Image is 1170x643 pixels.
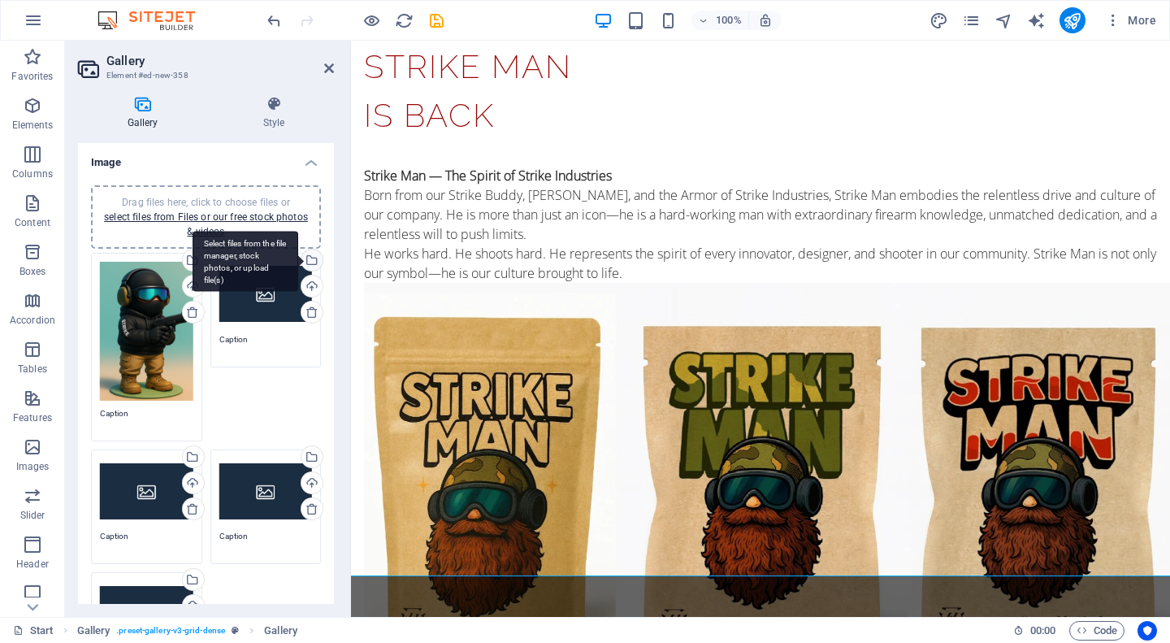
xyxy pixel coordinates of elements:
button: Usercentrics [1137,621,1157,641]
span: : [1042,624,1044,636]
a: Select files from the file manager, stock photos, or upload file(s) [301,249,323,272]
i: Undo: Change gallery images (Ctrl+Z) [265,11,284,30]
button: pages [962,11,981,30]
img: Editor Logo [93,11,215,30]
span: Drag files here, click to choose files or [104,197,308,237]
button: save [427,11,446,30]
h6: Session time [1013,621,1056,641]
i: AI Writer [1027,11,1046,30]
i: Reload page [395,11,414,30]
button: design [929,11,949,30]
div: StrikeMan3DStyle-xaxGO1EbeGAZPmG3koSXzQ.png [100,262,193,402]
h4: Gallery [78,96,214,130]
p: Images [16,460,50,473]
button: More [1098,7,1163,33]
p: Features [13,411,52,424]
i: Design (Ctrl+Alt+Y) [929,11,948,30]
span: 00 00 [1030,621,1055,641]
i: Publish [1063,11,1081,30]
div: img-small.jpg [219,458,313,524]
h4: Style [214,96,334,130]
button: navigator [994,11,1014,30]
p: Favorites [11,70,53,83]
div: img-small.jpg [219,262,313,327]
button: publish [1059,7,1085,33]
button: text_generator [1027,11,1046,30]
i: Pages (Ctrl+Alt+S) [962,11,981,30]
h2: Gallery [106,54,334,68]
h6: 100% [716,11,742,30]
h4: Image [78,143,334,172]
div: Select files from the file manager, stock photos, or upload file(s) [193,231,298,292]
p: Content [15,216,50,229]
span: Code [1077,621,1117,641]
button: Click here to leave preview mode and continue editing [362,11,381,30]
nav: breadcrumb [77,621,297,641]
p: Accordion [10,314,55,327]
p: Tables [18,363,47,376]
button: reload [394,11,414,30]
span: . preset-gallery-v3-grid-dense [116,621,225,641]
p: Columns [12,167,53,180]
span: More [1105,12,1156,28]
button: undo [264,11,284,30]
a: Click to cancel selection. Double-click to open Pages [13,621,54,641]
i: Navigator [994,11,1013,30]
button: 100% [691,11,749,30]
h3: Element #ed-new-358 [106,68,301,83]
div: img-small.jpg [100,458,193,524]
i: Save (Ctrl+S) [427,11,446,30]
i: This element is a customizable preset [232,626,239,635]
span: Click to select. Double-click to edit [77,621,110,641]
i: On resize automatically adjust zoom level to fit chosen device. [758,13,773,28]
button: Code [1069,621,1124,641]
span: Click to select. Double-click to edit [264,621,297,641]
a: select files from Files or our free stock photos & videos [104,211,308,237]
p: Elements [12,119,54,132]
p: Header [16,558,49,571]
p: Slider [20,509,45,522]
p: Boxes [19,265,46,278]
